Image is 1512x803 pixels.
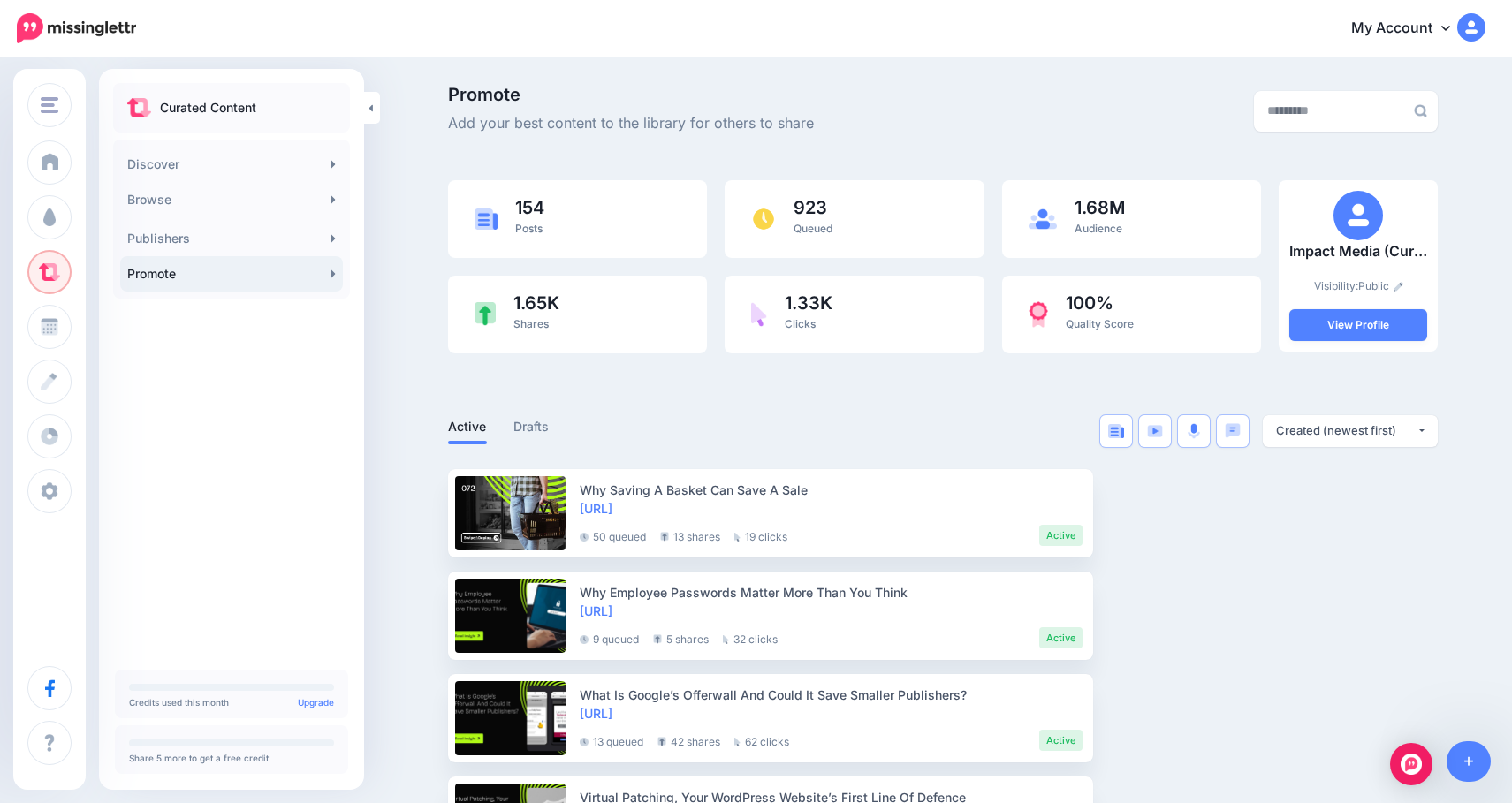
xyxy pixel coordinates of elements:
li: 13 shares [660,525,720,546]
li: 13 queued [580,730,643,751]
li: 50 queued [580,525,646,546]
li: 5 shares [653,627,709,648]
div: What Is Google’s Offerwall And Could It Save Smaller Publishers? [580,686,1083,704]
span: Queued [794,222,832,235]
span: Shares [513,317,549,330]
img: pointer-grey.png [734,738,741,746]
li: 19 clicks [734,525,787,546]
div: Why Saving A Basket Can Save A Sale [580,481,1083,499]
img: search-grey-6.png [1414,104,1427,117]
img: pointer-purple.png [751,302,767,327]
img: Missinglettr [17,13,136,43]
li: Active [1039,627,1083,648]
li: 32 clicks [723,627,778,648]
p: Visibility: [1289,277,1427,295]
img: share-grey.png [657,737,666,746]
span: 1.68M [1075,199,1125,216]
span: Add your best content to the library for others to share [448,112,814,135]
img: prize-red.png [1029,301,1048,328]
img: article-blue.png [475,208,498,229]
img: video-blue.png [1147,425,1163,437]
img: share-grey.png [653,634,662,644]
li: Active [1039,525,1083,546]
a: Promote [120,256,343,292]
img: article-blue.png [1108,424,1124,438]
img: clock-grey-darker.png [580,635,589,644]
a: Discover [120,147,343,182]
span: Clicks [785,317,816,330]
img: clock-grey-darker.png [580,738,589,746]
li: 62 clicks [734,730,789,751]
span: 100% [1066,294,1134,312]
img: pencil.png [1394,282,1403,292]
img: pointer-grey.png [734,533,741,542]
div: Open Intercom Messenger [1390,743,1432,785]
span: Promote [448,86,814,103]
span: Posts [515,222,543,235]
a: View Profile [1289,309,1427,341]
a: [URL] [580,603,612,618]
a: [URL] [580,706,612,721]
div: Created (newest first) [1276,422,1417,439]
img: clock-grey-darker.png [580,533,589,542]
img: microphone.png [1188,423,1200,439]
li: 42 shares [657,730,720,751]
span: 154 [515,199,544,216]
a: Active [448,416,487,437]
span: Audience [1075,222,1122,235]
img: pointer-grey.png [723,635,729,644]
li: 9 queued [580,627,639,648]
p: Curated Content [160,97,256,118]
span: 1.65K [513,294,559,312]
img: clock.png [751,207,776,231]
img: user_default_image.png [1333,191,1383,240]
span: 1.33K [785,294,832,312]
div: Why Employee Passwords Matter More Than You Think [580,583,1083,602]
img: chat-square-blue.png [1225,423,1241,438]
img: curate.png [127,98,151,117]
img: menu.png [41,97,58,113]
img: share-grey.png [660,532,669,542]
p: Impact Media (Curate) [1289,240,1427,263]
a: Browse [120,182,343,217]
a: Drafts [513,416,550,437]
button: Created (newest first) [1263,415,1438,447]
a: Public [1358,279,1403,292]
a: [URL] [580,501,612,516]
span: 923 [794,199,832,216]
span: Quality Score [1066,317,1134,330]
img: share-green.png [475,302,496,326]
a: My Account [1333,7,1485,50]
img: users-blue.png [1029,208,1057,230]
a: Publishers [120,221,343,256]
li: Active [1039,730,1083,751]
